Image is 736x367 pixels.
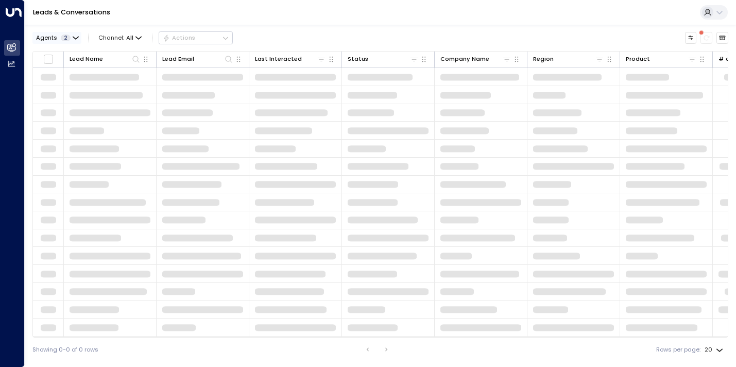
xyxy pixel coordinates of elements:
nav: pagination navigation [362,343,393,356]
div: Status [348,54,419,64]
div: Actions [163,34,195,41]
div: Lead Name [70,54,103,64]
div: Lead Email [162,54,194,64]
button: Customize [685,32,697,44]
span: Channel: [95,32,145,43]
div: Showing 0-0 of 0 rows [32,345,98,354]
div: Last Interacted [255,54,326,64]
div: Last Interacted [255,54,302,64]
div: Region [533,54,604,64]
div: Region [533,54,554,64]
div: Lead Name [70,54,141,64]
label: Rows per page: [656,345,700,354]
span: 2 [61,35,71,41]
div: 20 [705,343,725,356]
span: All [126,35,133,41]
span: There are new threads available. Refresh the grid to view the latest updates. [700,32,712,44]
div: Lead Email [162,54,233,64]
span: Agents [36,35,57,41]
button: Archived Leads [716,32,728,44]
div: Button group with a nested menu [159,31,233,44]
button: Actions [159,31,233,44]
div: Status [348,54,368,64]
div: Product [626,54,697,64]
button: Channel:All [95,32,145,43]
a: Leads & Conversations [33,8,110,16]
div: Company Name [440,54,511,64]
div: Company Name [440,54,489,64]
div: Product [626,54,650,64]
button: Agents2 [32,32,81,43]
